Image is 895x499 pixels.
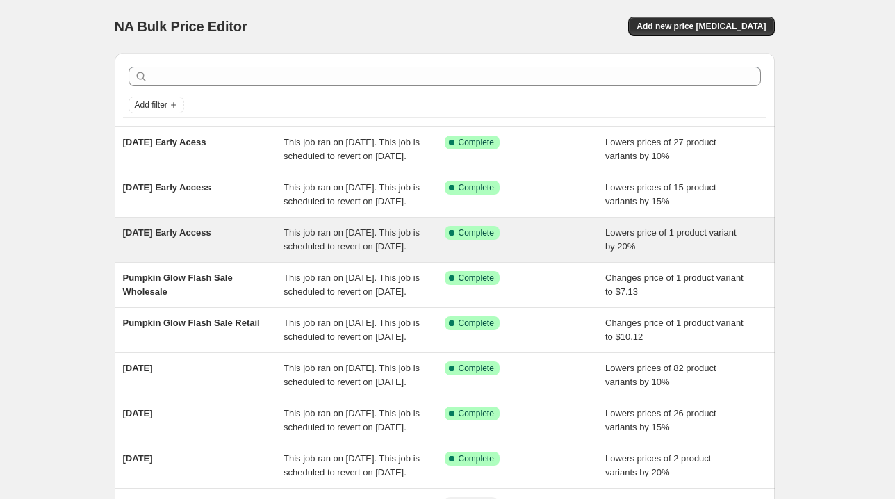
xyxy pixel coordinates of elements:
[459,408,494,419] span: Complete
[123,227,211,238] span: [DATE] Early Access
[284,182,420,206] span: This job ran on [DATE]. This job is scheduled to revert on [DATE].
[284,408,420,432] span: This job ran on [DATE]. This job is scheduled to revert on [DATE].
[135,99,167,111] span: Add filter
[284,137,420,161] span: This job ran on [DATE]. This job is scheduled to revert on [DATE].
[129,97,184,113] button: Add filter
[459,272,494,284] span: Complete
[284,318,420,342] span: This job ran on [DATE]. This job is scheduled to revert on [DATE].
[605,272,744,297] span: Changes price of 1 product variant to $7.13
[284,227,420,252] span: This job ran on [DATE]. This job is scheduled to revert on [DATE].
[459,363,494,374] span: Complete
[284,363,420,387] span: This job ran on [DATE]. This job is scheduled to revert on [DATE].
[459,227,494,238] span: Complete
[628,17,774,36] button: Add new price [MEDICAL_DATA]
[459,453,494,464] span: Complete
[605,318,744,342] span: Changes price of 1 product variant to $10.12
[284,453,420,477] span: This job ran on [DATE]. This job is scheduled to revert on [DATE].
[123,363,153,373] span: [DATE]
[459,318,494,329] span: Complete
[605,137,716,161] span: Lowers prices of 27 product variants by 10%
[284,272,420,297] span: This job ran on [DATE]. This job is scheduled to revert on [DATE].
[605,182,716,206] span: Lowers prices of 15 product variants by 15%
[459,137,494,148] span: Complete
[123,182,211,193] span: [DATE] Early Access
[605,227,737,252] span: Lowers price of 1 product variant by 20%
[123,408,153,418] span: [DATE]
[605,453,711,477] span: Lowers prices of 2 product variants by 20%
[459,182,494,193] span: Complete
[115,19,247,34] span: NA Bulk Price Editor
[605,363,716,387] span: Lowers prices of 82 product variants by 10%
[123,272,233,297] span: Pumpkin Glow Flash Sale Wholesale
[637,21,766,32] span: Add new price [MEDICAL_DATA]
[605,408,716,432] span: Lowers prices of 26 product variants by 15%
[123,453,153,464] span: [DATE]
[123,137,206,147] span: [DATE] Early Acess
[123,318,260,328] span: Pumpkin Glow Flash Sale Retail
